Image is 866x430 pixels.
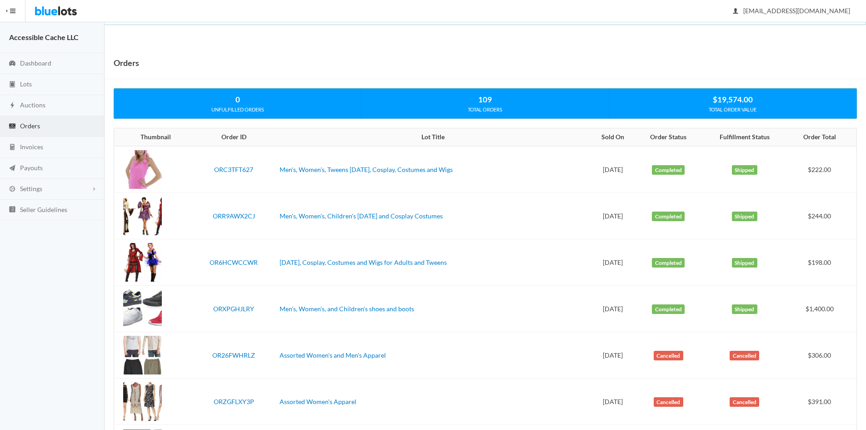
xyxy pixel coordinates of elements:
[788,146,856,193] td: $222.00
[280,258,447,266] a: [DATE], Cosplay, Costumes and Wigs for Adults and Tweens
[733,7,850,15] span: [EMAIL_ADDRESS][DOMAIN_NAME]
[8,60,17,68] ion-icon: speedometer
[213,212,255,220] a: ORR9AWX2CJ
[210,258,258,266] a: OR6HCWCCWR
[235,95,240,104] strong: 0
[788,193,856,239] td: $244.00
[590,239,636,286] td: [DATE]
[8,164,17,173] ion-icon: paper plane
[214,398,254,405] a: ORZGFLXY3P
[9,33,79,41] strong: Accessible Cache LLC
[788,379,856,425] td: $391.00
[730,351,759,361] label: Cancelled
[590,128,636,147] th: Sold On
[8,185,17,194] ion-icon: cog
[652,165,685,175] label: Completed
[276,128,590,147] th: Lot Title
[788,128,856,147] th: Order Total
[652,304,685,314] label: Completed
[8,81,17,89] ion-icon: clipboard
[20,80,32,88] span: Lots
[609,106,856,114] div: TOTAL ORDER VALUE
[20,206,67,213] span: Seller Guidelines
[478,95,492,104] strong: 109
[280,166,453,173] a: Men's, Women's, Tweens [DATE], Cosplay, Costumes and Wigs
[654,351,683,361] label: Cancelled
[8,143,17,152] ion-icon: calculator
[590,286,636,332] td: [DATE]
[701,128,788,147] th: Fulfillment Status
[732,212,757,222] label: Shipped
[8,122,17,131] ion-icon: cash
[280,351,386,359] a: Assorted Women's and Men's Apparel
[788,239,856,286] td: $198.00
[280,305,414,313] a: Men's, Women's, and Children's shoes and boots
[20,101,45,109] span: Auctions
[590,379,636,425] td: [DATE]
[361,106,608,114] div: TOTAL ORDERS
[213,305,254,313] a: ORXPGHJLRY
[654,397,683,407] label: Cancelled
[192,128,276,147] th: Order ID
[212,351,255,359] a: OR26FWHRLZ
[8,101,17,110] ion-icon: flash
[20,122,40,130] span: Orders
[20,143,43,151] span: Invoices
[20,164,43,172] span: Payouts
[788,332,856,379] td: $306.00
[114,128,192,147] th: Thumbnail
[8,206,17,214] ion-icon: list box
[114,56,139,70] h1: Orders
[788,286,856,332] td: $1,400.00
[280,398,356,405] a: Assorted Women's Apparel
[652,258,685,268] label: Completed
[636,128,701,147] th: Order Status
[590,146,636,193] td: [DATE]
[214,166,253,173] a: ORC3TFT627
[731,7,740,16] ion-icon: person
[732,304,757,314] label: Shipped
[20,59,51,67] span: Dashboard
[590,193,636,239] td: [DATE]
[730,397,759,407] label: Cancelled
[732,165,757,175] label: Shipped
[713,95,753,104] strong: $19,574.00
[732,258,757,268] label: Shipped
[652,212,685,222] label: Completed
[114,106,361,114] div: UNFULFILLED ORDERS
[590,332,636,379] td: [DATE]
[280,212,443,220] a: Men's, Women's, Children's [DATE] and Cosplay Costumes
[20,185,42,192] span: Settings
